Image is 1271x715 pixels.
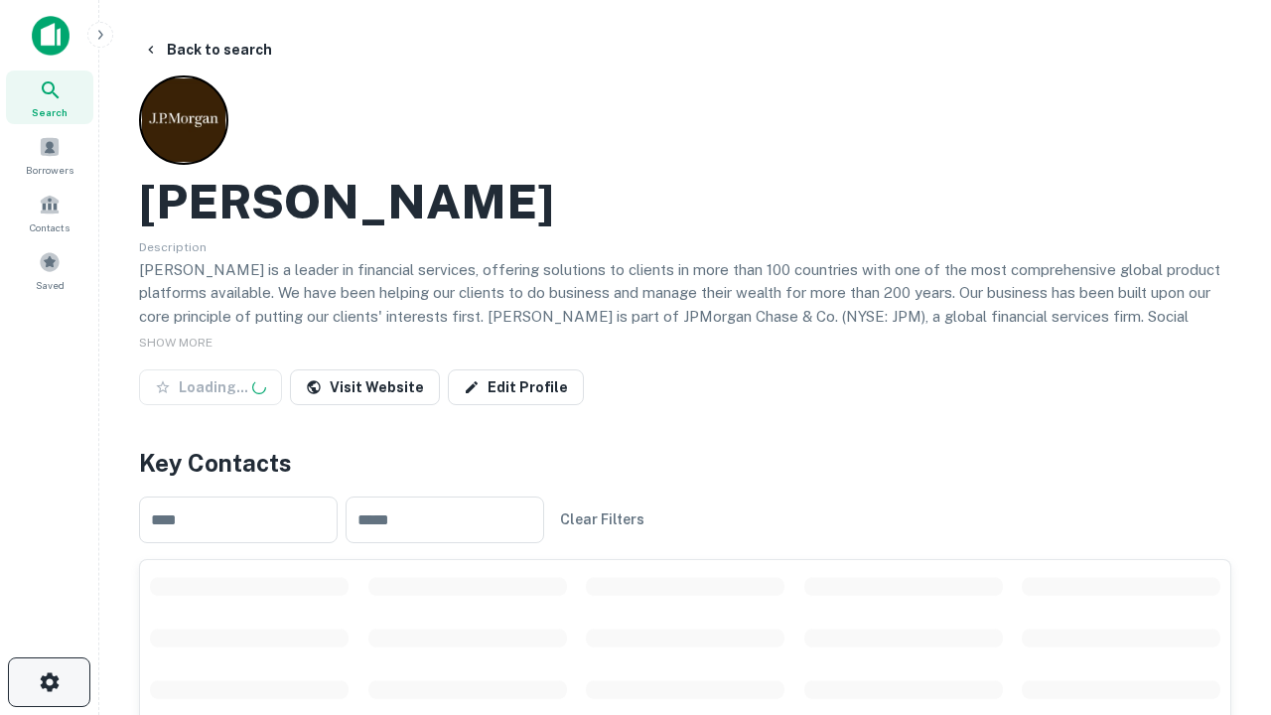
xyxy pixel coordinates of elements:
[32,16,70,56] img: capitalize-icon.png
[139,173,554,230] h2: [PERSON_NAME]
[552,501,652,537] button: Clear Filters
[290,369,440,405] a: Visit Website
[139,336,212,350] span: SHOW MORE
[139,240,207,254] span: Description
[30,219,70,235] span: Contacts
[6,186,93,239] a: Contacts
[26,162,73,178] span: Borrowers
[6,243,93,297] a: Saved
[448,369,584,405] a: Edit Profile
[36,277,65,293] span: Saved
[135,32,280,68] button: Back to search
[6,128,93,182] a: Borrowers
[6,71,93,124] a: Search
[32,104,68,120] span: Search
[1172,556,1271,651] iframe: Chat Widget
[139,445,1231,481] h4: Key Contacts
[139,258,1231,375] p: [PERSON_NAME] is a leader in financial services, offering solutions to clients in more than 100 c...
